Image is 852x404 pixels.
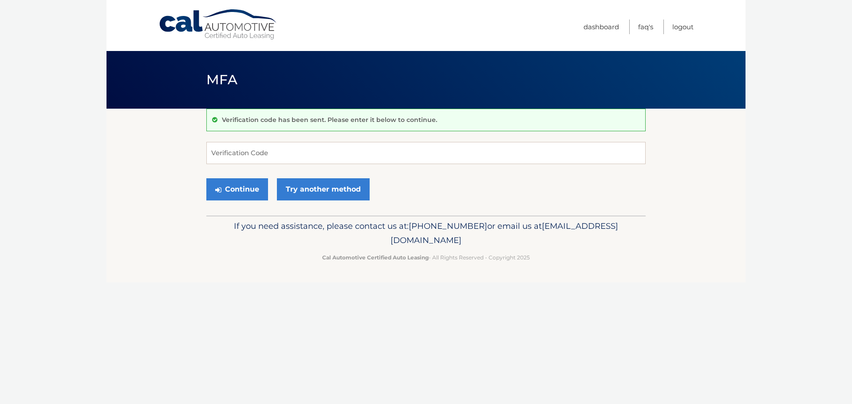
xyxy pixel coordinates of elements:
p: If you need assistance, please contact us at: or email us at [212,219,640,247]
a: Cal Automotive [158,9,278,40]
a: Logout [672,20,694,34]
span: [EMAIL_ADDRESS][DOMAIN_NAME] [390,221,618,245]
span: [PHONE_NUMBER] [409,221,487,231]
strong: Cal Automotive Certified Auto Leasing [322,254,429,261]
span: MFA [206,71,237,88]
p: Verification code has been sent. Please enter it below to continue. [222,116,437,124]
a: Dashboard [584,20,619,34]
button: Continue [206,178,268,200]
a: FAQ's [638,20,653,34]
input: Verification Code [206,142,646,164]
p: - All Rights Reserved - Copyright 2025 [212,253,640,262]
a: Try another method [277,178,370,200]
